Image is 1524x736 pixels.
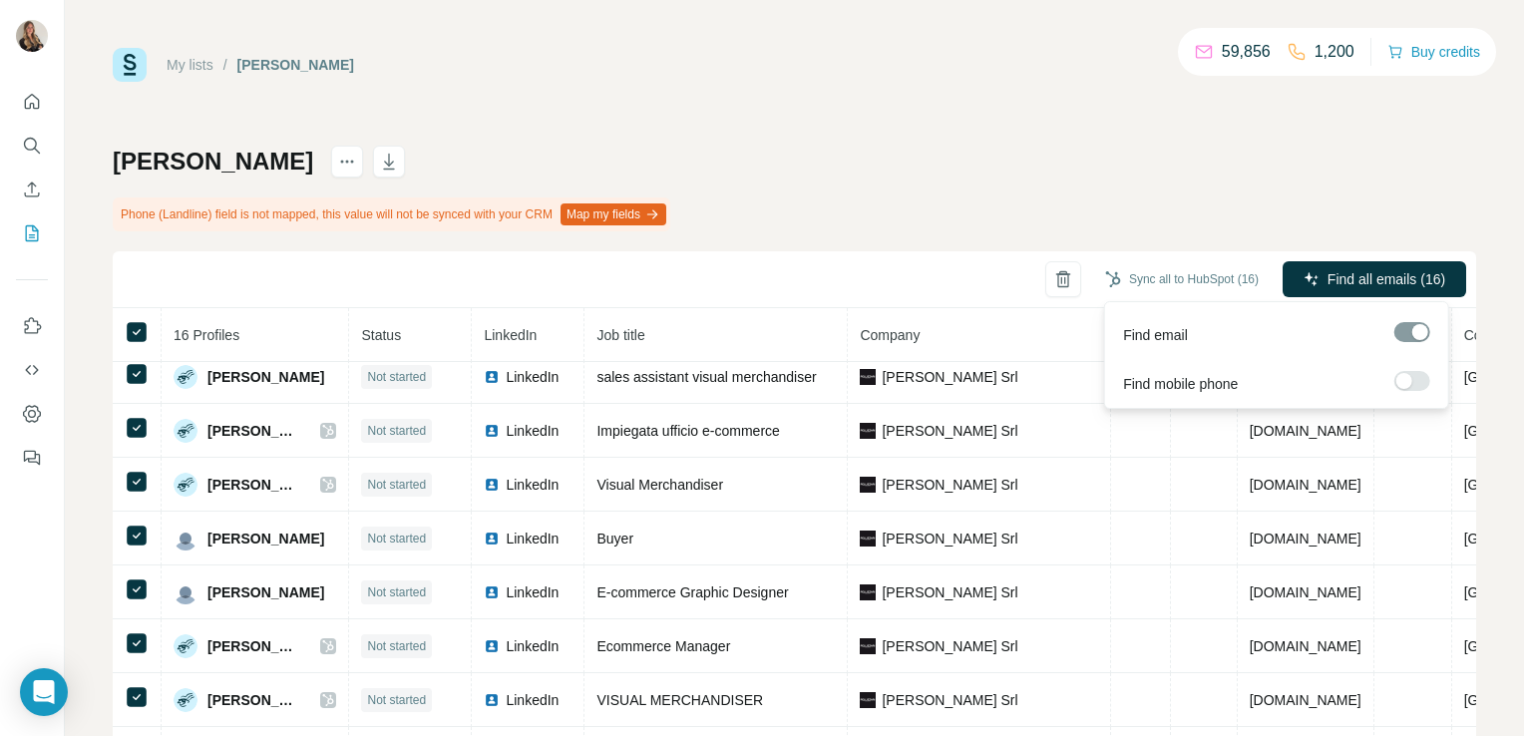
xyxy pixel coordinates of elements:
[1387,38,1480,66] button: Buy credits
[16,308,48,344] button: Use Surfe on LinkedIn
[207,421,300,441] span: [PERSON_NAME]
[860,369,876,385] img: company-logo
[860,327,920,343] span: Company
[1123,325,1188,345] span: Find email
[207,475,300,495] span: [PERSON_NAME]
[882,475,1017,495] span: [PERSON_NAME] Srl
[16,172,48,207] button: Enrich CSV
[1250,584,1361,600] span: [DOMAIN_NAME]
[207,636,300,656] span: [PERSON_NAME]
[1283,261,1466,297] button: Find all emails (16)
[596,638,730,654] span: Ecommerce Manager
[1250,423,1361,439] span: [DOMAIN_NAME]
[860,692,876,708] img: company-logo
[367,691,426,709] span: Not started
[506,421,559,441] span: LinkedIn
[223,55,227,75] li: /
[16,20,48,52] img: Avatar
[882,690,1017,710] span: [PERSON_NAME] Srl
[596,423,779,439] span: Impiegata ufficio e-commerce
[331,146,363,178] button: actions
[207,367,324,387] span: [PERSON_NAME]
[16,440,48,476] button: Feedback
[596,584,788,600] span: E-commerce Graphic Designer
[16,352,48,388] button: Use Surfe API
[882,421,1017,441] span: [PERSON_NAME] Srl
[596,327,644,343] span: Job title
[484,327,537,343] span: LinkedIn
[16,215,48,251] button: My lists
[506,690,559,710] span: LinkedIn
[1250,477,1361,493] span: [DOMAIN_NAME]
[484,423,500,439] img: LinkedIn logo
[596,369,816,385] span: sales assistant visual merchandiser
[167,57,213,73] a: My lists
[367,637,426,655] span: Not started
[1328,269,1445,289] span: Find all emails (16)
[174,634,197,658] img: Avatar
[882,529,1017,549] span: [PERSON_NAME] Srl
[361,327,401,343] span: Status
[174,688,197,712] img: Avatar
[860,531,876,547] img: company-logo
[174,580,197,604] img: Avatar
[367,530,426,548] span: Not started
[1123,374,1238,394] span: Find mobile phone
[596,692,763,708] span: VISUAL MERCHANDISER
[174,327,239,343] span: 16 Profiles
[484,369,500,385] img: LinkedIn logo
[882,636,1017,656] span: [PERSON_NAME] Srl
[1250,531,1361,547] span: [DOMAIN_NAME]
[174,473,197,497] img: Avatar
[506,475,559,495] span: LinkedIn
[1091,264,1273,294] button: Sync all to HubSpot (16)
[484,638,500,654] img: LinkedIn logo
[367,422,426,440] span: Not started
[882,367,1017,387] span: [PERSON_NAME] Srl
[174,527,197,551] img: Avatar
[1222,40,1271,64] p: 59,856
[207,582,324,602] span: [PERSON_NAME]
[113,48,147,82] img: Surfe Logo
[174,365,197,389] img: Avatar
[860,638,876,654] img: company-logo
[113,146,313,178] h1: [PERSON_NAME]
[207,529,324,549] span: [PERSON_NAME]
[16,84,48,120] button: Quick start
[860,423,876,439] img: company-logo
[561,203,666,225] button: Map my fields
[1464,327,1513,343] span: Country
[237,55,354,75] div: [PERSON_NAME]
[506,636,559,656] span: LinkedIn
[882,582,1017,602] span: [PERSON_NAME] Srl
[16,128,48,164] button: Search
[860,584,876,600] img: company-logo
[367,476,426,494] span: Not started
[484,477,500,493] img: LinkedIn logo
[1250,638,1361,654] span: [DOMAIN_NAME]
[506,582,559,602] span: LinkedIn
[506,529,559,549] span: LinkedIn
[1250,692,1361,708] span: [DOMAIN_NAME]
[484,584,500,600] img: LinkedIn logo
[596,531,633,547] span: Buyer
[860,477,876,493] img: company-logo
[16,396,48,432] button: Dashboard
[484,692,500,708] img: LinkedIn logo
[20,668,68,716] div: Open Intercom Messenger
[367,583,426,601] span: Not started
[1315,40,1354,64] p: 1,200
[484,531,500,547] img: LinkedIn logo
[596,477,723,493] span: Visual Merchandiser
[174,419,197,443] img: Avatar
[113,197,670,231] div: Phone (Landline) field is not mapped, this value will not be synced with your CRM
[207,690,300,710] span: [PERSON_NAME]
[367,368,426,386] span: Not started
[506,367,559,387] span: LinkedIn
